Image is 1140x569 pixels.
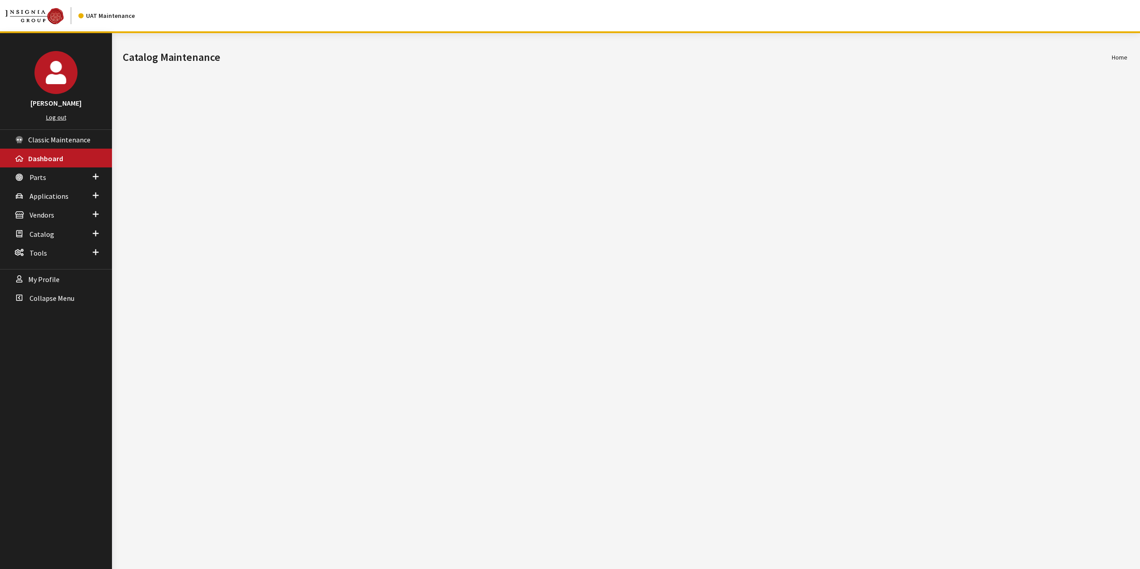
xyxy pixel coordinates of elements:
[30,211,54,220] span: Vendors
[123,49,1112,65] h1: Catalog Maintenance
[30,173,46,182] span: Parts
[30,248,47,257] span: Tools
[34,51,77,94] img: John Swartwout
[30,192,69,201] span: Applications
[78,11,135,21] div: UAT Maintenance
[1112,53,1127,62] li: Home
[28,154,63,163] span: Dashboard
[9,98,103,108] h3: [PERSON_NAME]
[5,8,64,24] img: Catalog Maintenance
[30,294,74,303] span: Collapse Menu
[28,275,60,284] span: My Profile
[28,135,90,144] span: Classic Maintenance
[5,7,78,24] a: Insignia Group logo
[30,230,54,239] span: Catalog
[46,113,66,121] a: Log out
